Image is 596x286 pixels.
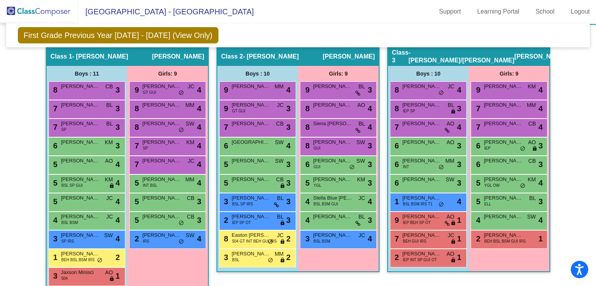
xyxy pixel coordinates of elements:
[359,231,365,239] span: JC
[303,179,310,187] span: 5
[232,257,239,263] span: BSL
[197,196,201,207] span: 3
[368,177,372,189] span: 3
[402,213,441,221] span: [PERSON_NAME]
[133,179,139,187] span: 5
[133,160,139,169] span: 7
[133,141,139,150] span: 7
[133,197,139,206] span: 5
[232,194,270,202] span: [PERSON_NAME]
[286,121,291,133] span: 3
[143,145,148,151] span: SP
[402,120,441,127] span: [PERSON_NAME]
[133,104,139,113] span: 8
[106,213,113,221] span: JC
[232,176,270,183] span: [PERSON_NAME]
[142,138,181,146] span: [PERSON_NAME]
[298,66,379,81] div: Girls: 9
[450,109,456,115] span: lock
[314,201,338,207] span: BSL BSM GUI
[450,239,456,245] span: lock
[402,138,441,146] span: [PERSON_NAME]
[61,183,83,188] span: BSL SP GUI
[142,83,181,90] span: [PERSON_NAME]
[393,234,399,243] span: 7
[403,164,409,170] span: INT
[275,138,284,146] span: SW
[392,49,409,64] span: Class 3
[448,231,454,239] span: JC
[539,177,543,189] span: 4
[303,216,310,224] span: 4
[232,120,270,127] span: [PERSON_NAME]
[447,120,454,128] span: AO
[105,269,113,277] span: AO
[185,231,194,239] span: SW
[313,176,352,183] span: [PERSON_NAME]
[303,197,310,206] span: 4
[539,159,543,170] span: 3
[51,86,57,94] span: 8
[368,214,372,226] span: 3
[277,101,284,109] span: JC
[402,250,441,258] span: [PERSON_NAME]
[143,90,156,95] span: GT GUI
[222,253,228,262] span: 3
[232,138,270,146] span: [GEOGRAPHIC_DATA]
[232,157,270,165] span: [PERSON_NAME]
[61,120,100,127] span: [PERSON_NAME]
[277,231,284,239] span: JC
[313,157,352,165] span: [PERSON_NAME]
[515,53,567,60] span: [PERSON_NAME]
[484,83,523,90] span: [PERSON_NAME]
[445,157,454,165] span: MM
[457,159,461,170] span: 3
[447,250,454,258] span: AO
[51,253,57,262] span: 1
[188,157,194,165] span: JC
[142,176,181,183] span: [PERSON_NAME]
[61,269,100,276] span: Jaxson Minisci
[232,213,270,221] span: [PERSON_NAME]
[474,86,480,94] span: 9
[539,140,543,152] span: 3
[520,183,525,189] span: do_not_disturb_alt
[61,220,78,226] span: BSL BSM
[520,146,525,152] span: do_not_disturb_alt
[402,101,441,109] span: [PERSON_NAME]
[61,231,100,239] span: [PERSON_NAME]
[474,123,480,131] span: 7
[232,238,277,244] span: 504 GT INT BEH GUI IRS
[313,138,352,146] span: [PERSON_NAME]
[106,83,113,91] span: CB
[474,197,480,206] span: 5
[116,140,120,152] span: 3
[447,213,454,221] span: AO
[484,157,523,165] span: [PERSON_NAME]
[359,213,365,221] span: BL
[474,179,480,187] span: 5
[78,5,254,18] span: [GEOGRAPHIC_DATA] - [GEOGRAPHIC_DATA]
[277,194,284,202] span: BL
[528,120,536,128] span: CB
[393,253,399,262] span: 2
[303,160,310,169] span: 6
[403,238,426,244] span: BEH GUI IRS
[51,123,57,131] span: 7
[484,138,523,146] span: [PERSON_NAME]
[286,214,291,226] span: 3
[105,176,113,184] span: KM
[187,213,194,221] span: CB
[105,138,113,146] span: KM
[51,234,57,243] span: 3
[433,5,467,18] a: Support
[51,141,57,150] span: 6
[368,159,372,170] span: 3
[142,120,181,127] span: [PERSON_NAME] [PERSON_NAME]
[313,101,352,109] span: [PERSON_NAME]
[116,252,120,263] span: 2
[403,220,431,226] span: IEP BEH SP OT
[116,177,120,189] span: 4
[50,53,72,60] span: Class 1
[484,238,525,244] span: BEH BSL BSM GUI IRS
